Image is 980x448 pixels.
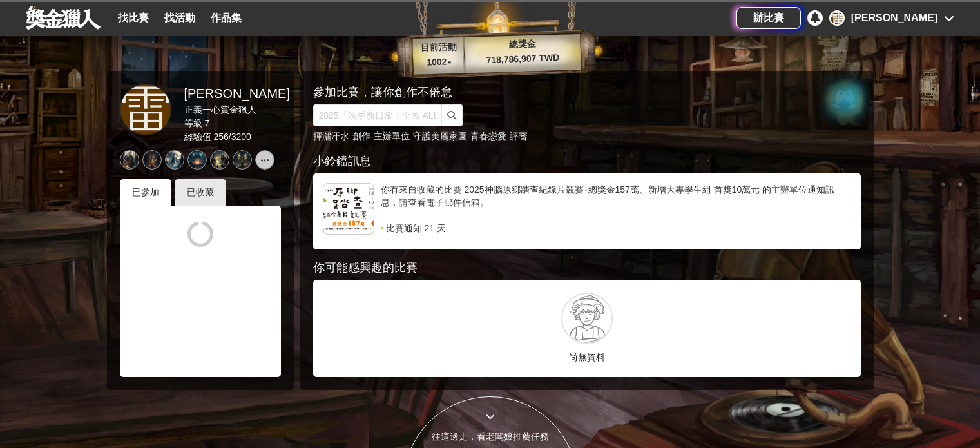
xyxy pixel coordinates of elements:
div: 小鈴鐺訊息 [313,153,861,170]
a: 找活動 [159,9,200,27]
input: 2025「洗手新日常：全民 ALL IN」洗手歌全台徵選 [313,104,442,126]
a: 青春戀愛 [470,131,506,141]
a: 評審 [510,131,528,141]
span: 21 天 [424,222,445,235]
div: 雷 [829,10,845,26]
a: 雷 [120,84,171,135]
a: 你有來自收藏的比賽 2025神腦原鄉踏查紀錄片競賽‧總獎金157萬、新增大專學生組 首獎10萬元 的主辦單位通知訊息，請查看電子郵件信箱。比賽通知·21 天 [323,183,851,235]
span: 等級 [184,118,202,128]
a: 守護美麗家園 [413,131,467,141]
span: · [422,222,425,235]
a: 揮灑汗水 [313,131,349,141]
p: 718,786,907 TWD [465,50,581,68]
span: 7 [204,118,209,128]
div: [PERSON_NAME] [184,84,290,103]
a: 辦比賽 [736,7,801,29]
span: 比賽通知 [386,222,422,235]
span: 256 / 3200 [213,131,251,142]
div: 你可能感興趣的比賽 [313,259,861,277]
a: 找比賽 [113,9,154,27]
p: 1002 ▴ [413,55,465,70]
a: 作品集 [206,9,247,27]
p: 尚無資料 [320,351,854,364]
p: 總獎金 [464,35,581,53]
div: 往這邊走，看老闆娘推薦任務 [404,430,577,443]
div: 已收藏 [175,179,226,206]
div: 正義一心賞金獵人 [184,103,290,117]
div: 已參加 [120,179,171,206]
a: 主辦單位 [374,131,410,141]
a: 創作 [352,131,370,141]
div: 你有來自收藏的比賽 2025神腦原鄉踏查紀錄片競賽‧總獎金157萬、新增大專學生組 首獎10萬元 的主辦單位通知訊息，請查看電子郵件信箱。 [381,183,851,222]
p: 目前活動 [412,40,465,55]
div: 參加比賽，讓你創作不倦怠 [313,84,816,101]
div: [PERSON_NAME] [851,10,937,26]
span: 經驗值 [184,131,211,142]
